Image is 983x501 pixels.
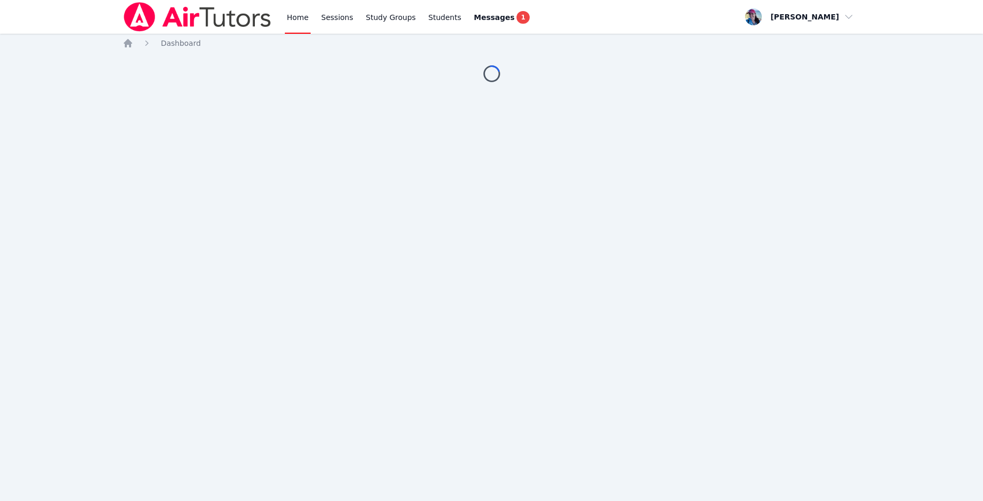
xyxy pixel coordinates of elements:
[517,11,529,24] span: 1
[123,2,272,32] img: Air Tutors
[123,38,860,48] nav: Breadcrumb
[161,39,201,47] span: Dashboard
[161,38,201,48] a: Dashboard
[474,12,514,23] span: Messages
